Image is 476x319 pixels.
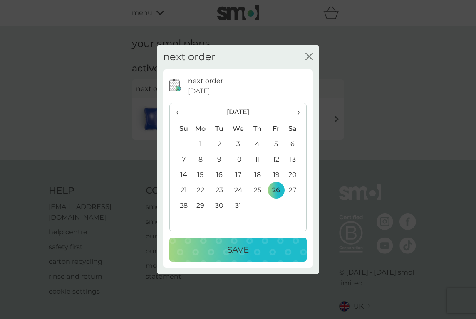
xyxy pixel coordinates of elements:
td: 23 [210,183,229,198]
td: 24 [229,183,248,198]
td: 18 [248,167,267,183]
th: Mo [191,121,210,137]
td: 9 [210,152,229,167]
th: Fr [267,121,285,137]
th: Su [170,121,191,137]
td: 17 [229,167,248,183]
td: 30 [210,198,229,213]
td: 20 [285,167,306,183]
span: ‹ [176,103,185,121]
td: 8 [191,152,210,167]
p: Save [227,243,249,256]
td: 15 [191,167,210,183]
button: Save [169,238,307,262]
td: 28 [170,198,191,213]
td: 26 [267,183,285,198]
td: 3 [229,137,248,152]
td: 11 [248,152,267,167]
th: Sa [285,121,306,137]
td: 1 [191,137,210,152]
td: 12 [267,152,285,167]
th: Tu [210,121,229,137]
span: › [292,103,300,121]
td: 21 [170,183,191,198]
th: [DATE] [191,103,285,121]
td: 13 [285,152,306,167]
td: 16 [210,167,229,183]
td: 10 [229,152,248,167]
td: 7 [170,152,191,167]
td: 19 [267,167,285,183]
button: close [305,53,313,61]
td: 25 [248,183,267,198]
td: 31 [229,198,248,213]
h2: next order [163,51,216,63]
td: 27 [285,183,306,198]
p: next order [188,76,223,86]
td: 29 [191,198,210,213]
th: Th [248,121,267,137]
td: 6 [285,137,306,152]
td: 22 [191,183,210,198]
td: 5 [267,137,285,152]
th: We [229,121,248,137]
td: 14 [170,167,191,183]
td: 4 [248,137,267,152]
span: [DATE] [188,86,210,97]
td: 2 [210,137,229,152]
